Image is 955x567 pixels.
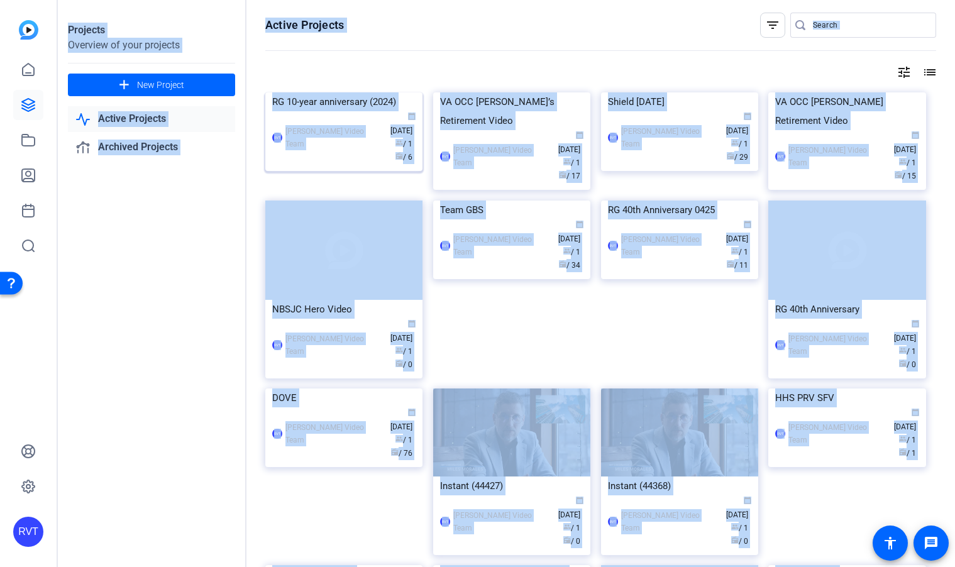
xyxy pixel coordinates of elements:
span: / 1 [899,436,916,444]
div: [PERSON_NAME] Video Team [453,509,552,534]
span: [DATE] [390,321,416,343]
div: VA OCC [PERSON_NAME] Retirement Video [775,92,919,130]
div: RVT [272,340,282,350]
span: / 1 [899,449,916,458]
span: group [395,346,403,354]
div: NBSJC Hero Video [272,300,416,319]
span: / 1 [899,347,916,356]
span: calendar_today [576,131,583,139]
span: group [563,247,571,255]
div: [PERSON_NAME] Video Team [453,233,552,258]
span: / 0 [563,537,580,546]
span: radio [395,152,403,160]
span: radio [727,152,734,160]
span: New Project [137,79,184,92]
span: radio [559,171,566,179]
div: VA OCC [PERSON_NAME]’s Retirement Video [440,92,583,130]
span: group [731,247,739,255]
div: [PERSON_NAME] Video Team [788,144,887,169]
div: RVT [272,133,282,143]
a: Active Projects [68,106,235,132]
div: [PERSON_NAME] Video Team [453,144,552,169]
span: / 0 [731,537,748,546]
span: calendar_today [576,497,583,504]
div: RVT [272,429,282,439]
div: RG 10-year anniversary (2024) [272,92,416,111]
div: RG 40th Anniversary [775,300,919,319]
div: Overview of your projects [68,38,235,53]
span: group [731,139,739,146]
span: radio [563,536,571,544]
div: Shield [DATE] [608,92,751,111]
div: Team GBS [440,201,583,219]
span: / 1 [563,248,580,256]
mat-icon: tune [897,65,912,80]
span: / 1 [563,158,580,167]
span: radio [559,260,566,268]
span: group [899,158,907,165]
span: group [731,523,739,531]
span: calendar_today [744,113,751,120]
div: RVT [608,241,618,251]
span: calendar_today [408,113,416,120]
div: RVT [775,340,785,350]
span: group [395,435,403,443]
div: [PERSON_NAME] Video Team [285,421,384,446]
span: radio [727,260,734,268]
span: group [899,346,907,354]
span: / 1 [563,524,580,532]
div: RG 40th Anniversary 0425 [608,201,751,219]
span: group [563,158,571,165]
span: / 15 [895,172,916,180]
div: [PERSON_NAME] Video Team [621,509,720,534]
img: blue-gradient.svg [19,20,38,40]
span: / 1 [731,248,748,256]
div: [PERSON_NAME] Video Team [788,333,887,358]
div: RVT [13,517,43,547]
span: radio [395,360,403,367]
span: / 17 [559,172,580,180]
div: Projects [68,23,235,38]
span: calendar_today [912,131,919,139]
div: [PERSON_NAME] Video Team [285,125,384,150]
div: [PERSON_NAME] Video Team [621,233,720,258]
span: [DATE] [726,221,751,243]
div: RVT [608,133,618,143]
span: / 34 [559,261,580,270]
span: calendar_today [576,221,583,228]
span: group [899,435,907,443]
div: RVT [440,241,450,251]
div: RVT [440,517,450,527]
h1: Active Projects [265,18,344,33]
mat-icon: list [921,65,936,80]
span: calendar_today [408,409,416,416]
span: / 29 [727,153,748,162]
span: [DATE] [726,497,751,519]
span: calendar_today [912,320,919,328]
div: Instant (44427) [440,476,583,495]
mat-icon: accessibility [883,536,898,551]
span: / 76 [391,449,412,458]
span: calendar_today [912,409,919,416]
div: [PERSON_NAME] Video Team [285,333,384,358]
span: / 1 [395,436,412,444]
span: / 0 [899,360,916,369]
button: New Project [68,74,235,96]
div: RVT [608,517,618,527]
span: / 0 [395,360,412,369]
span: / 1 [395,347,412,356]
div: RVT [775,429,785,439]
span: calendar_today [744,221,751,228]
span: calendar_today [408,320,416,328]
a: Archived Projects [68,135,235,160]
mat-icon: filter_list [765,18,780,33]
mat-icon: add [116,77,132,93]
input: Search [813,18,926,33]
span: / 1 [731,140,748,148]
span: / 1 [899,158,916,167]
span: / 1 [731,524,748,532]
span: radio [895,171,902,179]
span: / 11 [727,261,748,270]
div: [PERSON_NAME] Video Team [788,421,887,446]
span: / 6 [395,153,412,162]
